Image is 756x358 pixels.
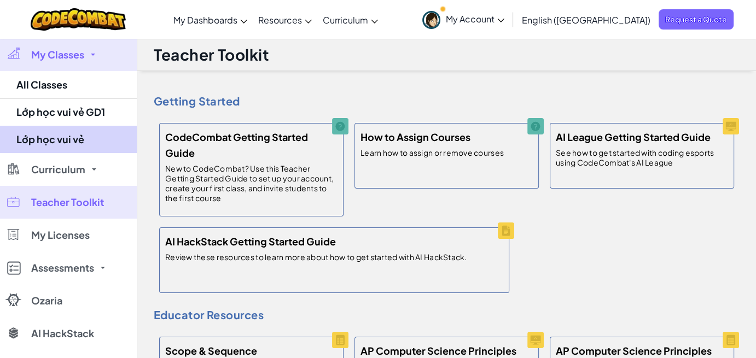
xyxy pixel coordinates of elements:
h5: AI HackStack Getting Started Guide [165,233,336,249]
a: How to Assign Courses Learn how to assign or remove courses [349,118,544,194]
a: Resources [253,5,317,34]
a: Curriculum [317,5,383,34]
a: My Dashboards [168,5,253,34]
span: Ozaria [31,296,62,306]
span: Assessments [31,263,94,273]
a: My Account [417,2,510,37]
a: AI HackStack Getting Started Guide Review these resources to learn more about how to get started ... [154,222,515,298]
span: Curriculum [31,165,85,174]
span: Curriculum [323,14,368,26]
span: Resources [258,14,302,26]
p: Review these resources to learn more about how to get started with AI HackStack. [165,252,467,262]
p: See how to get started with coding esports using CodeCombat's AI League [556,148,728,167]
a: CodeCombat Getting Started Guide New to CodeCombat? Use this Teacher Getting Started Guide to set... [154,118,349,222]
span: My Dashboards [173,14,237,26]
span: Teacher Toolkit [31,197,104,207]
img: CodeCombat logo [31,8,126,31]
h5: AI League Getting Started Guide [556,129,711,145]
a: Request a Quote [659,9,734,30]
a: AI League Getting Started Guide See how to get started with coding esports using CodeCombat's AI ... [544,118,740,194]
span: My Account [446,13,504,25]
h1: Teacher Toolkit [154,44,269,65]
h5: CodeCombat Getting Started Guide [165,129,338,161]
span: AI HackStack [31,328,94,338]
span: My Classes [31,50,84,60]
a: English ([GEOGRAPHIC_DATA]) [516,5,656,34]
h4: Getting Started [154,93,740,109]
p: New to CodeCombat? Use this Teacher Getting Started Guide to set up your account, create your fir... [165,163,338,203]
h4: Educator Resources [154,307,740,323]
span: English ([GEOGRAPHIC_DATA]) [522,14,650,26]
h5: How to Assign Courses [360,129,470,145]
p: Learn how to assign or remove courses [360,148,504,157]
img: avatar [422,11,440,29]
span: My Licenses [31,230,90,240]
